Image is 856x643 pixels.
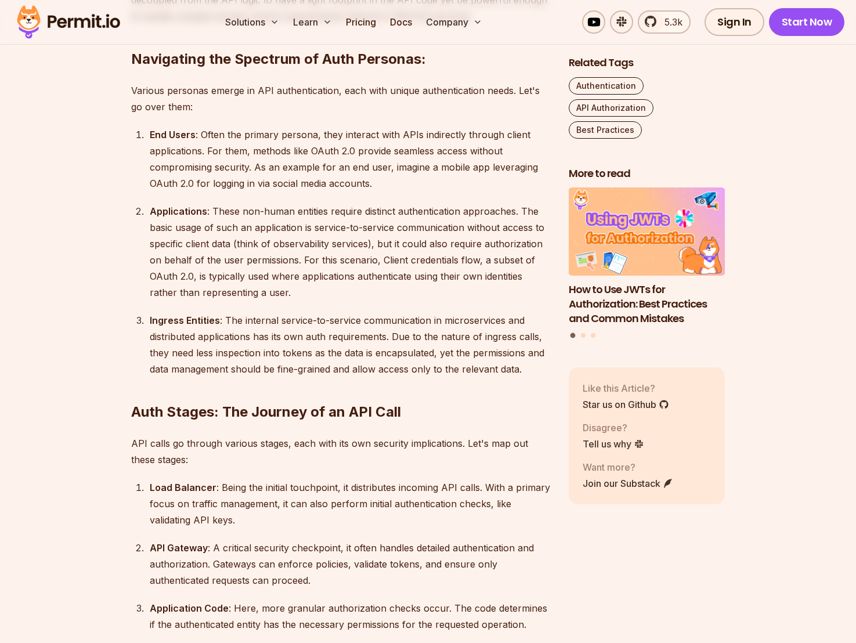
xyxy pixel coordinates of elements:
div: : Being the initial touchpoint, it distributes incoming API calls. With a primary focus on traffi... [150,479,550,528]
h3: How to Use JWTs for Authorization: Best Practices and Common Mistakes [569,283,725,326]
strong: Navigating the Spectrum of Auth Personas: [131,50,426,67]
p: Disagree? [583,421,644,435]
p: Want more? [583,460,673,474]
div: Posts [569,188,725,340]
button: Company [421,10,487,34]
p: Like this Article? [583,381,669,395]
a: Authentication [569,77,644,95]
strong: Load Balancer [150,482,216,493]
h2: More to read [569,167,725,181]
span: 5.3k [658,15,682,29]
a: API Authorization [569,99,653,117]
div: : These non-human entities require distinct authentication approaches. The basic usage of such an... [150,203,550,301]
strong: API Gateway [150,542,208,554]
strong: Ingress Entities [150,315,220,326]
a: Tell us why [583,437,644,451]
div: : Often the primary persona, they interact with APIs indirectly through client applications. For ... [150,127,550,192]
a: Star us on Github [583,398,669,411]
div: : A critical security checkpoint, it often handles detailed authentication and authorization. Gat... [150,540,550,588]
button: Go to slide 2 [581,333,586,338]
strong: Application Code [150,602,229,614]
button: Go to slide 3 [591,333,595,338]
img: How to Use JWTs for Authorization: Best Practices and Common Mistakes [569,188,725,276]
img: Permit logo [12,2,125,42]
li: 1 of 3 [569,188,725,326]
strong: End Users [150,129,196,140]
a: Sign In [705,8,764,36]
strong: Auth Stages: The Journey of an API Call [131,403,401,420]
a: Best Practices [569,121,642,139]
div: : The internal service-to-service communication in microservices and distributed applications has... [150,312,550,377]
div: : Here, more granular authorization checks occur. The code determines if the authenticated entity... [150,600,550,633]
button: Learn [288,10,337,34]
a: Start Now [769,8,845,36]
h2: Related Tags [569,56,725,70]
a: Join our Substack [583,476,673,490]
a: Pricing [341,10,381,34]
button: Go to slide 1 [570,333,576,338]
a: Docs [385,10,417,34]
button: Solutions [221,10,284,34]
p: API calls go through various stages, each with its own security implications. Let's map out these... [131,435,550,468]
p: Various personas emerge in API authentication, each with unique authentication needs. Let's go ov... [131,82,550,115]
strong: Applications [150,205,207,217]
a: 5.3k [638,10,691,34]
